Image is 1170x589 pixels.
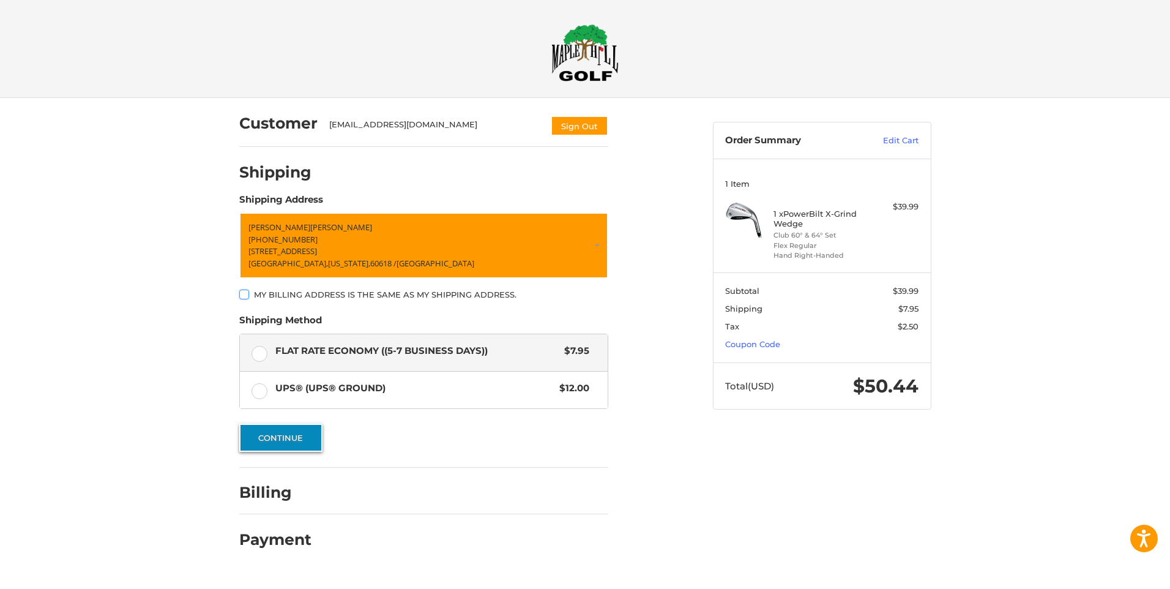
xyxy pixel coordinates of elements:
[275,381,554,396] span: UPS® (UPS® Ground)
[725,286,759,296] span: Subtotal
[248,246,317,257] span: [STREET_ADDRESS]
[239,193,323,212] legend: Shipping Address
[725,321,739,331] span: Tax
[773,250,867,261] li: Hand Right-Handed
[329,119,538,136] div: [EMAIL_ADDRESS][DOMAIN_NAME]
[248,222,310,233] span: [PERSON_NAME]
[554,381,590,396] span: $12.00
[725,339,780,349] a: Coupon Code
[239,424,322,452] button: Continue
[551,24,619,81] img: Maple Hill Golf
[773,241,867,251] li: Flex Regular
[857,135,918,147] a: Edit Cart
[773,230,867,241] li: Club 60° & 64° Set
[248,258,328,269] span: [GEOGRAPHIC_DATA],
[1069,556,1170,589] iframe: Google Customer Reviews
[725,304,762,313] span: Shipping
[370,258,397,269] span: 60618 /
[397,258,474,269] span: [GEOGRAPHIC_DATA]
[239,290,608,299] label: My billing address is the same as my shipping address.
[870,201,918,213] div: $39.99
[725,179,918,189] h3: 1 Item
[239,163,311,182] h2: Shipping
[310,222,372,233] span: [PERSON_NAME]
[898,321,918,331] span: $2.50
[725,380,774,392] span: Total (USD)
[275,344,559,358] span: Flat Rate Economy ((5-7 Business Days))
[239,212,608,279] a: Enter or select a different address
[773,209,867,229] h4: 1 x PowerBilt X-Grind Wedge
[239,313,322,333] legend: Shipping Method
[559,344,590,358] span: $7.95
[551,116,608,136] button: Sign Out
[893,286,918,296] span: $39.99
[239,530,311,549] h2: Payment
[725,135,857,147] h3: Order Summary
[239,114,318,133] h2: Customer
[239,483,311,502] h2: Billing
[853,375,918,397] span: $50.44
[248,234,318,245] span: [PHONE_NUMBER]
[898,304,918,313] span: $7.95
[328,258,370,269] span: [US_STATE],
